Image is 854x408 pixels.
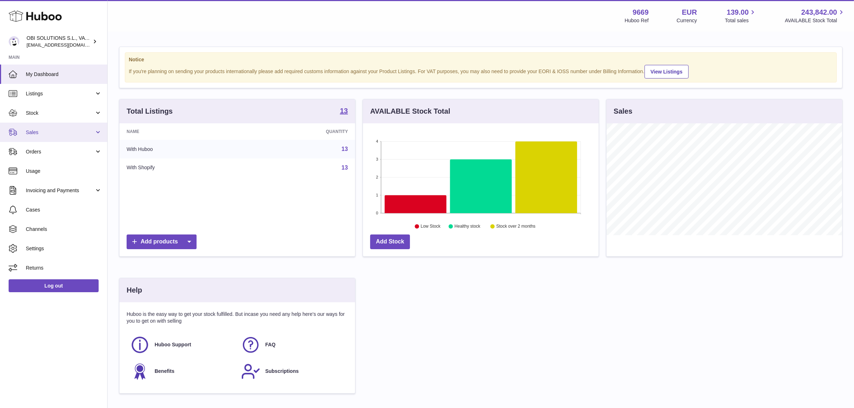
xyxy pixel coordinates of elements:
[241,362,345,381] a: Subscriptions
[127,234,197,249] a: Add products
[119,158,246,177] td: With Shopify
[119,123,246,140] th: Name
[625,17,649,24] div: Huboo Ref
[127,285,142,295] h3: Help
[725,8,757,24] a: 139.00 Total sales
[26,187,94,194] span: Invoicing and Payments
[26,148,94,155] span: Orders
[376,211,378,215] text: 0
[682,8,697,17] strong: EUR
[376,175,378,179] text: 2
[496,224,535,229] text: Stock over 2 months
[119,140,246,158] td: With Huboo
[340,107,348,116] a: 13
[9,279,99,292] a: Log out
[340,107,348,114] strong: 13
[155,341,191,348] span: Huboo Support
[26,207,102,213] span: Cases
[130,362,234,381] a: Benefits
[130,335,234,355] a: Huboo Support
[370,234,410,249] a: Add Stock
[645,65,689,79] a: View Listings
[26,226,102,233] span: Channels
[129,64,833,79] div: If you're planning on sending your products internationally please add required customs informati...
[26,90,94,97] span: Listings
[155,368,174,375] span: Benefits
[26,129,94,136] span: Sales
[26,245,102,252] span: Settings
[246,123,355,140] th: Quantity
[265,368,299,375] span: Subscriptions
[785,17,845,24] span: AVAILABLE Stock Total
[727,8,749,17] span: 139.00
[127,106,173,116] h3: Total Listings
[27,42,105,48] span: [EMAIL_ADDRESS][DOMAIN_NAME]
[421,224,441,229] text: Low Stock
[785,8,845,24] a: 243,842.00 AVAILABLE Stock Total
[26,71,102,78] span: My Dashboard
[127,311,348,324] p: Huboo is the easy way to get your stock fulfilled. But incase you need any help here's our ways f...
[9,36,19,47] img: internalAdmin-9669@internal.huboo.com
[801,8,837,17] span: 243,842.00
[633,8,649,17] strong: 9669
[376,157,378,161] text: 3
[614,106,632,116] h3: Sales
[725,17,757,24] span: Total sales
[129,56,833,63] strong: Notice
[26,265,102,271] span: Returns
[265,341,276,348] span: FAQ
[341,146,348,152] a: 13
[26,168,102,175] span: Usage
[370,106,450,116] h3: AVAILABLE Stock Total
[241,335,345,355] a: FAQ
[376,139,378,143] text: 4
[341,165,348,171] a: 13
[27,35,91,48] div: OBI SOLUTIONS S.L., VAT: B70911078
[26,110,94,117] span: Stock
[376,193,378,197] text: 1
[454,224,481,229] text: Healthy stock
[677,17,697,24] div: Currency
